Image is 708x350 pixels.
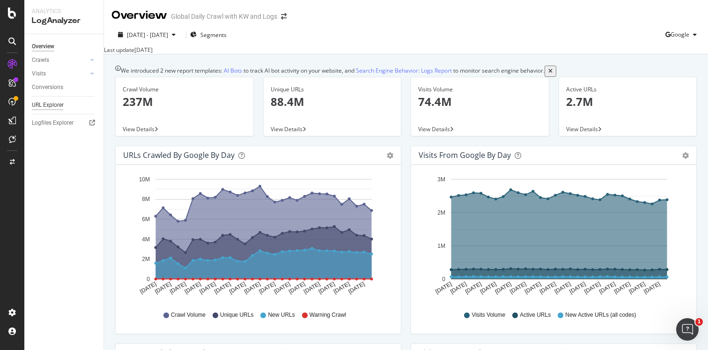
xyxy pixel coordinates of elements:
button: Google [665,27,701,42]
text: [DATE] [553,280,572,295]
p: 74.4M [418,94,542,110]
span: View Details [123,125,155,133]
div: arrow-right-arrow-left [281,13,287,20]
p: 88.4M [271,94,394,110]
a: AI Bots [224,66,242,75]
div: Analytics [32,7,96,15]
span: View Details [271,125,302,133]
button: [DATE] - [DATE] [111,30,182,39]
div: Visits from Google by day [419,150,511,160]
span: Warning Crawl [310,311,346,319]
text: [DATE] [479,280,498,295]
text: [DATE] [347,280,366,295]
div: LogAnalyzer [32,15,96,26]
a: Overview [32,42,97,52]
button: Segments [190,27,227,42]
text: [DATE] [642,280,661,295]
div: Visits Volume [418,85,542,94]
svg: A chart. [123,172,393,303]
text: [DATE] [139,280,157,295]
div: Crawl Volume [123,85,246,94]
text: [DATE] [434,280,453,295]
text: [DATE] [213,280,232,295]
span: New Active URLs (all codes) [565,311,636,319]
svg: A chart. [419,172,689,303]
text: [DATE] [583,280,602,295]
a: Crawls [32,55,88,65]
span: Visits Volume [472,311,505,319]
text: [DATE] [464,280,483,295]
text: [DATE] [568,280,587,295]
p: 237M [123,94,246,110]
div: Unique URLs [271,85,394,94]
a: Conversions [32,82,97,92]
text: [DATE] [228,280,247,295]
a: Logfiles Explorer [32,118,97,128]
text: [DATE] [509,280,527,295]
text: [DATE] [243,280,262,295]
div: Last update [104,46,153,54]
text: 4M [142,236,150,242]
div: Overview [111,7,167,23]
text: [DATE] [332,280,351,295]
div: Global Daily Crawl with KW and Logs [171,12,277,21]
span: 1 [695,318,703,326]
span: View Details [566,125,598,133]
text: [DATE] [199,280,217,295]
span: Segments [200,31,227,39]
div: [DATE] [134,46,153,54]
span: Active URLs [520,311,551,319]
span: Unique URLs [220,311,253,319]
text: [DATE] [598,280,617,295]
div: URL Explorer [32,100,64,110]
div: gear [387,152,393,159]
text: [DATE] [538,280,557,295]
text: 8M [142,196,150,202]
text: [DATE] [628,280,647,295]
div: We introduced 2 new report templates: to track AI bot activity on your website, and to monitor se... [121,66,545,76]
text: 3M [437,176,445,182]
text: [DATE] [273,280,292,295]
div: Crawls [32,55,49,65]
iframe: Intercom live chat [676,318,699,341]
div: Conversions [32,82,63,92]
text: [DATE] [154,280,172,295]
text: [DATE] [302,280,321,295]
div: Logfiles Explorer [32,118,74,128]
span: Google [671,30,689,38]
div: Overview [32,42,54,52]
text: 6M [142,216,150,222]
text: [DATE] [169,280,187,295]
text: [DATE] [449,280,468,295]
text: [DATE] [613,280,632,295]
button: close banner [545,66,556,76]
text: 1M [437,242,445,249]
span: Crawl Volume [171,311,206,319]
span: New URLs [268,311,295,319]
text: [DATE] [184,280,202,295]
text: 0 [147,276,150,282]
div: Active URLs [566,85,690,94]
div: URLs Crawled by Google by day [123,150,235,160]
text: 0 [442,276,445,282]
div: Visits [32,69,46,79]
a: Search Engine Behavior: Logs Report [356,66,452,75]
div: gear [682,152,689,159]
span: View Details [418,125,450,133]
a: URL Explorer [32,100,97,110]
text: [DATE] [317,280,336,295]
a: Visits [32,69,88,79]
text: [DATE] [524,280,542,295]
div: info banner [115,66,697,76]
p: 2.7M [566,94,690,110]
text: 10M [139,176,150,182]
text: [DATE] [258,280,277,295]
text: [DATE] [494,280,513,295]
text: 2M [437,209,445,216]
text: 2M [142,256,150,262]
span: [DATE] - [DATE] [127,31,168,39]
text: [DATE] [288,280,306,295]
